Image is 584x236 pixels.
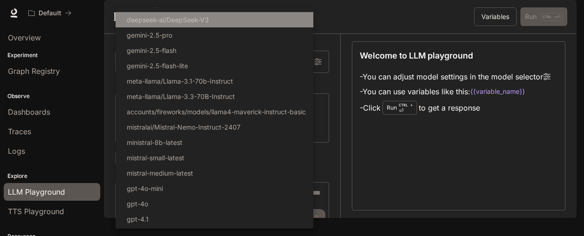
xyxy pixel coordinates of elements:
p: gpt-4o-mini [127,184,163,193]
p: gemini-2.5-pro [127,30,172,40]
p: deepseek-ai/DeepSeek-V3 [127,15,209,25]
p: gemini-2.5-flash [127,46,176,55]
p: meta-llama/Llama-3.3-70B-Instruct [127,92,235,101]
p: ministral-8b-latest [127,138,182,147]
p: mistralai/Mistral-Nemo-Instruct-2407 [127,122,240,132]
p: gpt-4.1 [127,214,149,224]
p: meta-llama/Llama-3.1-70b-Instruct [127,76,233,86]
p: accounts/fireworks/models/llama4-maverick-instruct-basic [127,107,306,117]
p: gpt-4o [127,199,148,209]
p: mistral-small-latest [127,153,184,163]
p: gemini-2.5-flash-lite [127,61,188,71]
p: mistral-medium-latest [127,168,193,178]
